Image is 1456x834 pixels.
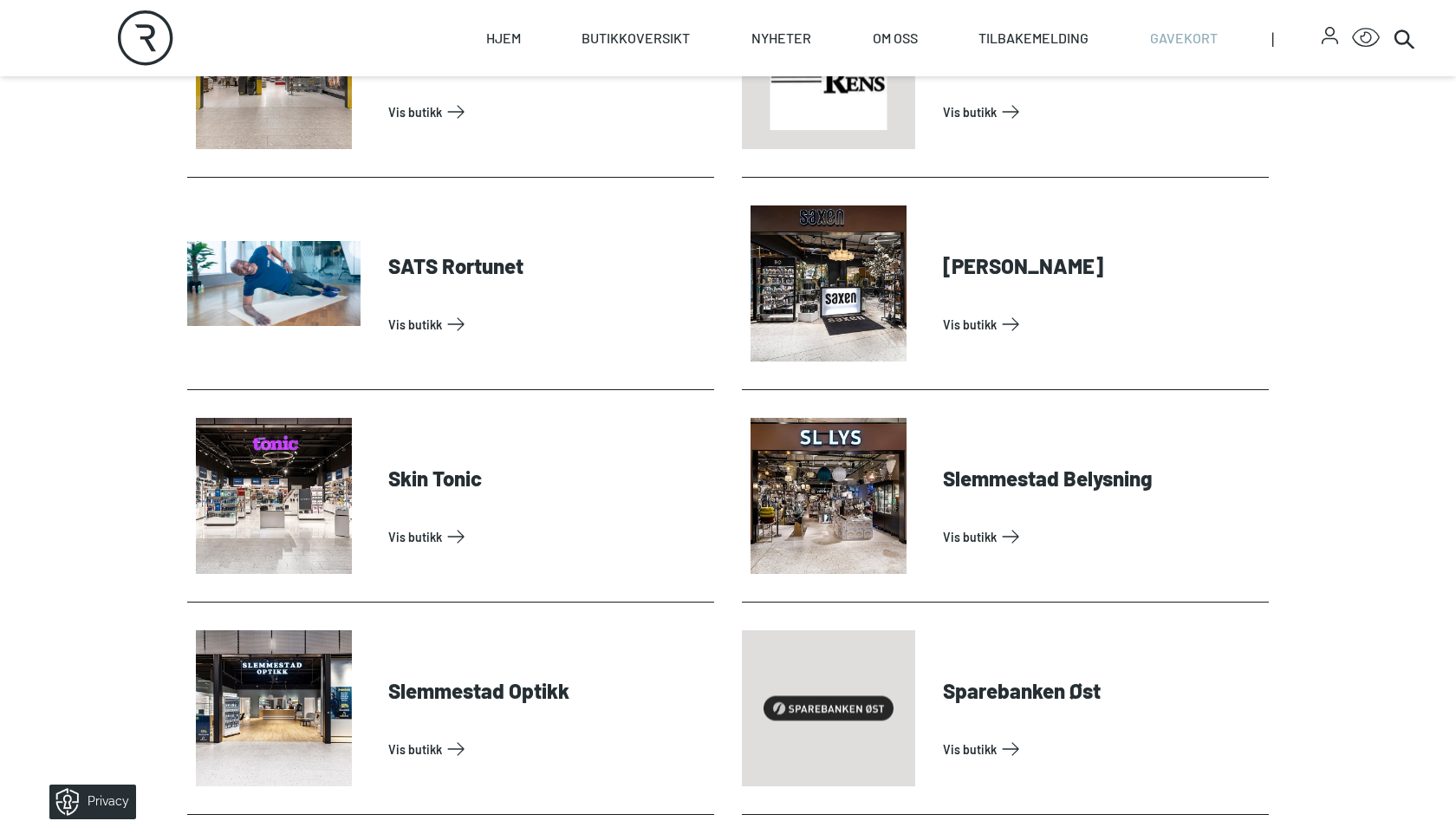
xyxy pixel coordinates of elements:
a: Vis Butikk: SATS Rortunet [388,310,707,338]
a: Vis Butikk: Røyken Rens [943,98,1262,126]
button: Open Accessibility Menu [1352,24,1380,52]
a: Vis Butikk: Rusta [388,98,707,126]
a: Vis Butikk: Slemmestad Optikk [388,735,707,763]
iframe: Manage Preferences [17,779,159,825]
a: Vis Butikk: Slemmestad Belysning [943,523,1262,551]
a: Vis Butikk: Saxen Frisør [943,310,1262,338]
a: Vis Butikk: Sparebanken Øst [943,735,1262,763]
a: Vis Butikk: Skin Tonic [388,523,707,551]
